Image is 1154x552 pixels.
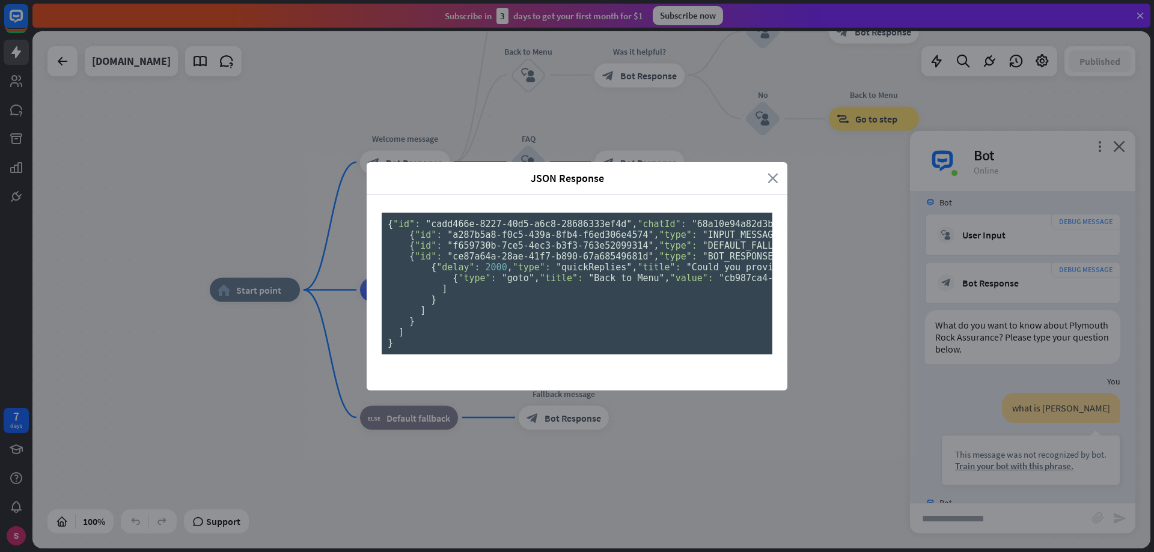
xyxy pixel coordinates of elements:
span: "id": [415,251,442,262]
span: "id": [415,229,442,240]
span: "type": [659,251,697,262]
span: "chatId": [637,219,686,229]
span: "type": [458,273,496,284]
pre: { , , , , , , , { , , , , , , , , , , , , }, [ , , , , , ], [ { , , }, { , }, { , , [ { , , , [ {... [382,213,772,354]
span: "ce87a64a-28ae-41f7-b890-67a68549681d" [447,251,653,262]
i: close [768,171,778,185]
span: "quickReplies" [556,262,632,273]
span: "title": [637,262,680,273]
span: "delay": [436,262,480,273]
span: "id": [415,240,442,251]
span: "goto" [502,273,534,284]
span: "type": [513,262,551,273]
span: "Back to Menu" [588,273,664,284]
span: "cb987ca4-b5a2-4258-9c4c-b44921572c0e" [719,273,925,284]
span: JSON Response [376,171,759,185]
span: "value": [670,273,713,284]
span: "f659730b-7ce5-4ec3-b3f3-763e52099314" [447,240,653,251]
span: "id": [393,219,420,229]
span: "type": [659,240,697,251]
span: "DEFAULT_FALLBACK" [703,240,801,251]
span: "INPUT_MESSAGE" [703,229,784,240]
span: "a287b5a8-f0c5-439a-8fb4-f6ed306e4574" [447,229,653,240]
span: "title": [540,273,583,284]
span: "type": [659,229,697,240]
span: "68a10e94a82d3b0007d4193a" [692,219,833,229]
span: "BOT_RESPONSE" [703,251,778,262]
span: "cadd466e-8227-40d5-a6c8-28686333ef4d" [426,219,632,229]
span: 2000 [486,262,507,273]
